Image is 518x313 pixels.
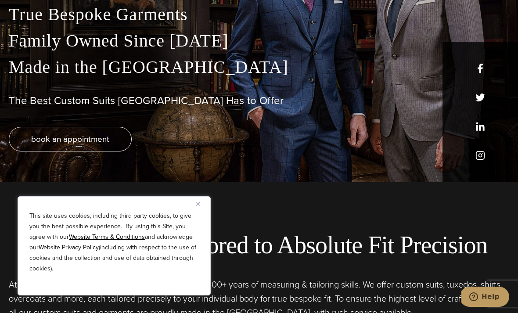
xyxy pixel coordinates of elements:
[196,198,207,209] button: Close
[196,202,200,206] img: Close
[31,133,109,145] span: book an appointment
[461,287,509,309] iframe: Opens a widget where you can chat to one of our agents
[9,230,509,260] h2: Bespoke Suits Tailored to Absolute Fit Precision
[9,127,132,151] a: book an appointment
[9,1,509,80] p: True Bespoke Garments Family Owned Since [DATE] Made in the [GEOGRAPHIC_DATA]
[39,243,99,252] a: Website Privacy Policy
[9,94,509,107] h1: The Best Custom Suits [GEOGRAPHIC_DATA] Has to Offer
[29,211,199,274] p: This site uses cookies, including third party cookies, to give you the best possible experience. ...
[69,232,145,241] a: Website Terms & Conditions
